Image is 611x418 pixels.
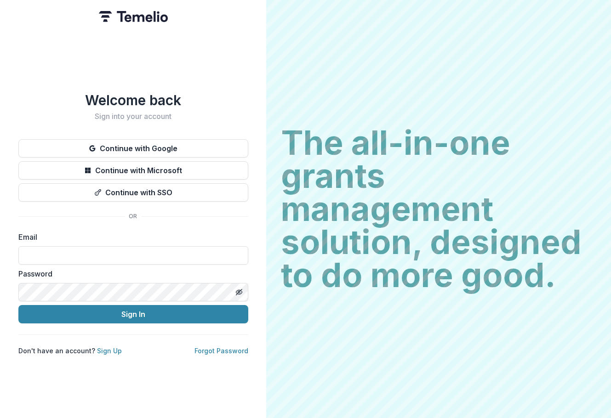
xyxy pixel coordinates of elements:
[18,346,122,356] p: Don't have an account?
[18,232,243,243] label: Email
[232,285,246,299] button: Toggle password visibility
[18,305,248,323] button: Sign In
[18,183,248,202] button: Continue with SSO
[99,11,168,22] img: Temelio
[18,268,243,279] label: Password
[194,347,248,355] a: Forgot Password
[18,92,248,108] h1: Welcome back
[18,139,248,158] button: Continue with Google
[97,347,122,355] a: Sign Up
[18,112,248,121] h2: Sign into your account
[18,161,248,180] button: Continue with Microsoft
